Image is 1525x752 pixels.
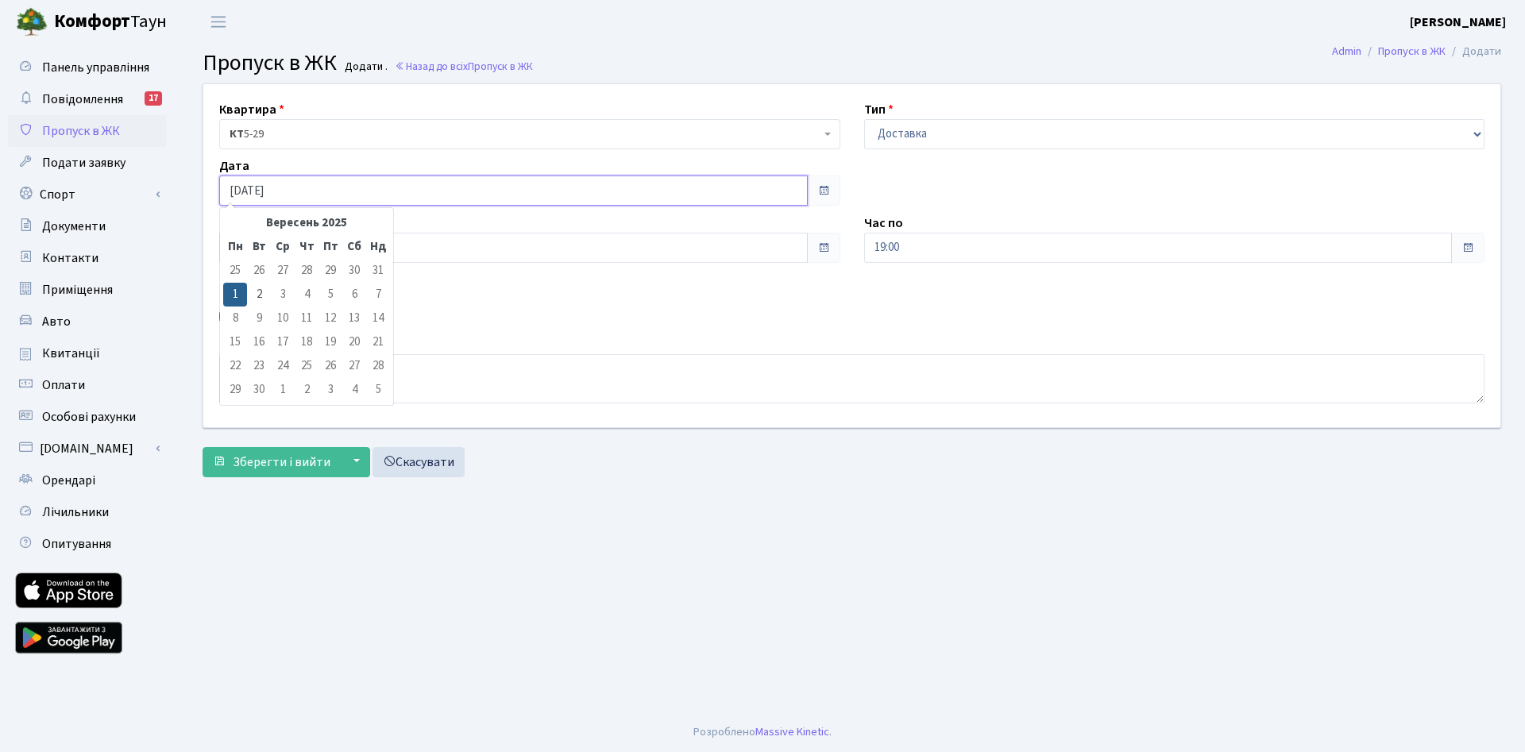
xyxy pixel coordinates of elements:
span: Авто [42,313,71,330]
span: Опитування [42,535,111,553]
td: 20 [342,330,366,354]
b: [PERSON_NAME] [1410,13,1506,31]
th: Пт [319,235,342,259]
span: Зберегти і вийти [233,453,330,471]
span: Панель управління [42,59,149,76]
b: КТ [230,126,244,142]
td: 10 [271,307,295,330]
td: 2 [295,378,319,402]
td: 8 [223,307,247,330]
span: Документи [42,218,106,235]
th: Вт [247,235,271,259]
span: Особові рахунки [42,408,136,426]
td: 7 [366,283,390,307]
td: 21 [366,330,390,354]
td: 4 [295,283,319,307]
td: 31 [366,259,390,283]
span: Пропуск в ЖК [468,59,533,74]
a: Massive Kinetic [755,723,829,740]
label: Дата [219,156,249,175]
td: 19 [319,330,342,354]
img: logo.png [16,6,48,38]
span: <b>КТ</b>&nbsp;&nbsp;&nbsp;&nbsp;5-29 [219,119,840,149]
a: Документи [8,210,167,242]
span: Квитанції [42,345,100,362]
button: Зберегти і вийти [203,447,341,477]
span: Приміщення [42,281,113,299]
td: 27 [271,259,295,283]
div: 17 [145,91,162,106]
a: Оплати [8,369,167,401]
span: Пропуск в ЖК [42,122,120,140]
td: 26 [247,259,271,283]
a: Авто [8,306,167,337]
a: Admin [1332,43,1361,60]
small: Додати . [342,60,388,74]
a: Повідомлення17 [8,83,167,115]
span: Подати заявку [42,154,125,172]
a: Опитування [8,528,167,560]
th: Чт [295,235,319,259]
td: 13 [342,307,366,330]
td: 1 [271,378,295,402]
th: Сб [342,235,366,259]
td: 4 [342,378,366,402]
span: Орендарі [42,472,95,489]
td: 1 [223,283,247,307]
td: 3 [271,283,295,307]
td: 28 [295,259,319,283]
td: 11 [295,307,319,330]
a: Контакти [8,242,167,274]
b: Комфорт [54,9,130,34]
li: Додати [1446,43,1501,60]
label: Тип [864,100,894,119]
a: Подати заявку [8,147,167,179]
a: Пропуск в ЖК [8,115,167,147]
td: 29 [319,259,342,283]
td: 23 [247,354,271,378]
a: [DOMAIN_NAME] [8,433,167,465]
td: 25 [223,259,247,283]
td: 30 [342,259,366,283]
label: Квартира [219,100,284,119]
span: Пропуск в ЖК [203,47,337,79]
td: 26 [319,354,342,378]
td: 27 [342,354,366,378]
a: [PERSON_NAME] [1410,13,1506,32]
td: 25 [295,354,319,378]
span: <b>КТ</b>&nbsp;&nbsp;&nbsp;&nbsp;5-29 [230,126,820,142]
td: 15 [223,330,247,354]
td: 18 [295,330,319,354]
th: Ср [271,235,295,259]
nav: breadcrumb [1308,35,1525,68]
td: 28 [366,354,390,378]
td: 24 [271,354,295,378]
td: 9 [247,307,271,330]
td: 5 [319,283,342,307]
div: Розроблено . [693,723,832,741]
td: 16 [247,330,271,354]
span: Оплати [42,376,85,394]
a: Пропуск в ЖК [1378,43,1446,60]
span: Контакти [42,249,98,267]
td: 30 [247,378,271,402]
button: Переключити навігацію [199,9,238,35]
a: Панель управління [8,52,167,83]
a: Скасувати [373,447,465,477]
td: 3 [319,378,342,402]
a: Назад до всіхПропуск в ЖК [395,59,533,74]
a: Особові рахунки [8,401,167,433]
td: 17 [271,330,295,354]
span: Лічильники [42,503,109,521]
td: 22 [223,354,247,378]
td: 12 [319,307,342,330]
td: 6 [342,283,366,307]
td: 29 [223,378,247,402]
a: Приміщення [8,274,167,306]
td: 2 [247,283,271,307]
a: Орендарі [8,465,167,496]
span: Таун [54,9,167,36]
a: Квитанції [8,337,167,369]
label: Час по [864,214,903,233]
td: 14 [366,307,390,330]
